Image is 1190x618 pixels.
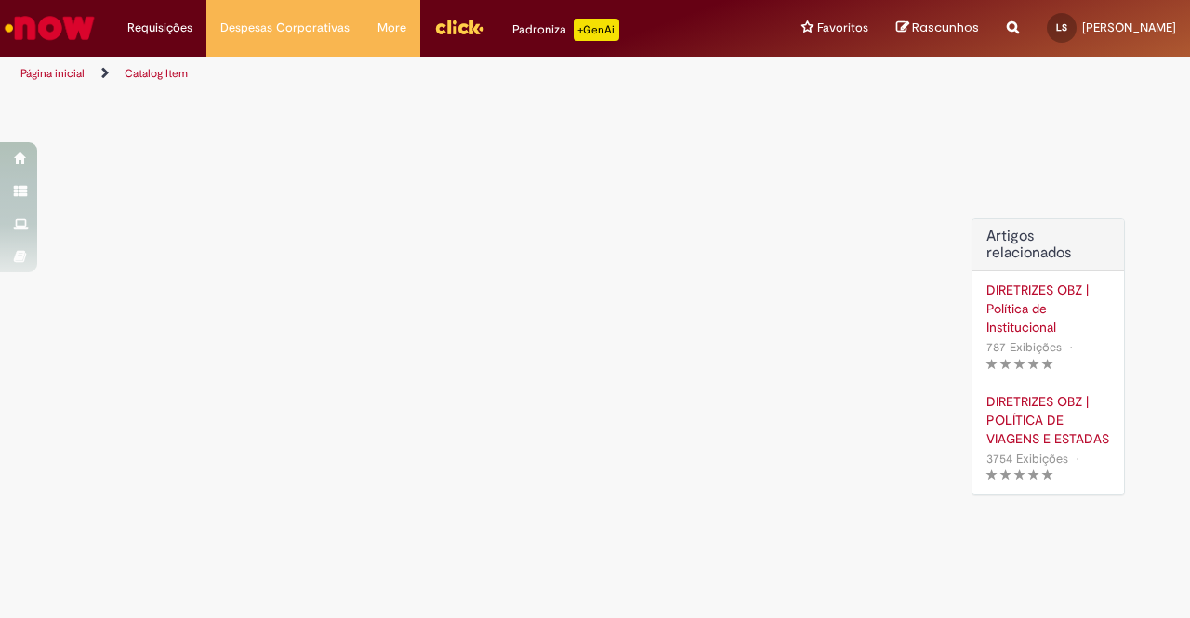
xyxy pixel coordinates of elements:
[912,19,979,36] span: Rascunhos
[986,281,1110,336] a: DIRETRIZES OBZ | Política de Institucional
[434,13,484,41] img: click_logo_yellow_360x200.png
[14,57,779,91] ul: Trilhas de página
[986,451,1068,467] span: 3754 Exibições
[1082,20,1176,35] span: [PERSON_NAME]
[574,19,619,41] p: +GenAi
[127,19,192,37] span: Requisições
[125,66,188,81] a: Catalog Item
[986,339,1062,355] span: 787 Exibições
[220,19,350,37] span: Despesas Corporativas
[512,19,619,41] div: Padroniza
[1056,21,1067,33] span: LS
[2,9,98,46] img: ServiceNow
[986,229,1110,261] h3: Artigos relacionados
[817,19,868,37] span: Favoritos
[1072,446,1083,471] span: •
[986,392,1110,448] a: DIRETRIZES OBZ | POLÍTICA DE VIAGENS E ESTADAS
[377,19,406,37] span: More
[20,66,85,81] a: Página inicial
[1065,335,1077,360] span: •
[896,20,979,37] a: Rascunhos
